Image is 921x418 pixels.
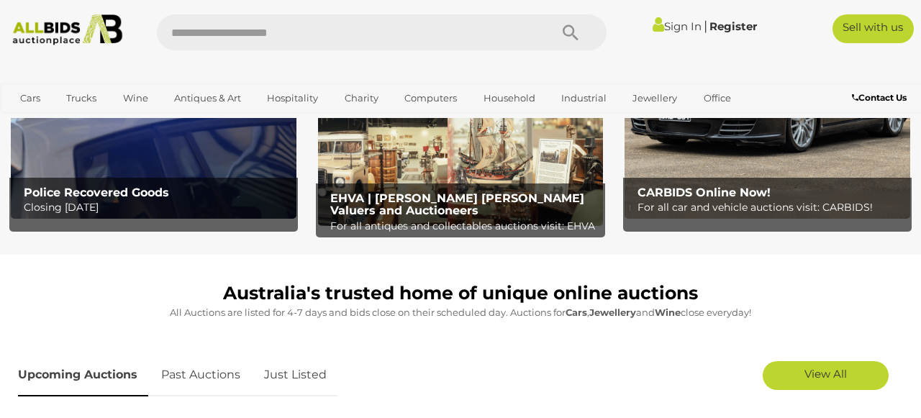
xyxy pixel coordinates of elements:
[852,90,910,106] a: Contact Us
[655,306,681,318] strong: Wine
[395,86,466,110] a: Computers
[474,86,545,110] a: Household
[66,110,187,134] a: [GEOGRAPHIC_DATA]
[335,86,388,110] a: Charity
[852,92,907,103] b: Contact Us
[330,191,584,218] b: EHVA | [PERSON_NAME] [PERSON_NAME] Valuers and Auctioneers
[11,110,59,134] a: Sports
[165,86,250,110] a: Antiques & Art
[24,199,291,217] p: Closing [DATE]
[589,306,636,318] strong: Jewellery
[694,86,740,110] a: Office
[318,112,604,226] a: EHVA | Evans Hastings Valuers and Auctioneers EHVA | [PERSON_NAME] [PERSON_NAME] Valuers and Auct...
[638,199,904,217] p: For all car and vehicle auctions visit: CARBIDS!
[709,19,757,33] a: Register
[114,86,158,110] a: Wine
[638,186,771,199] b: CARBIDS Online Now!
[24,186,169,199] b: Police Recovered Goods
[552,86,616,110] a: Industrial
[566,306,587,318] strong: Cars
[330,217,597,235] p: For all antiques and collectables auctions visit: EHVA
[704,18,707,34] span: |
[804,367,847,381] span: View All
[18,304,903,321] p: All Auctions are listed for 4-7 days and bids close on their scheduled day. Auctions for , and cl...
[57,86,106,110] a: Trucks
[6,14,128,45] img: Allbids.com.au
[535,14,607,50] button: Search
[318,112,604,226] img: EHVA | Evans Hastings Valuers and Auctioneers
[623,86,686,110] a: Jewellery
[258,86,327,110] a: Hospitality
[18,283,903,304] h1: Australia's trusted home of unique online auctions
[253,354,337,396] a: Just Listed
[150,354,251,396] a: Past Auctions
[832,14,914,43] a: Sell with us
[653,19,702,33] a: Sign In
[18,354,148,396] a: Upcoming Auctions
[11,86,50,110] a: Cars
[763,361,889,390] a: View All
